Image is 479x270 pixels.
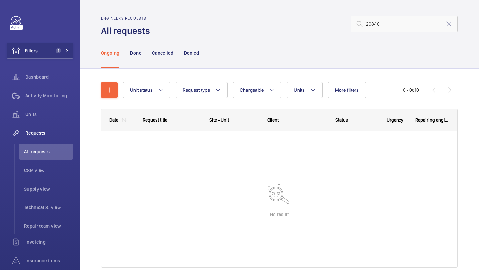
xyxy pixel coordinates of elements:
[335,87,359,93] span: More filters
[387,117,403,123] span: Urgency
[351,16,458,32] input: Search by request number or quote number
[240,87,264,93] span: Chargeable
[25,239,73,245] span: Invoicing
[130,87,153,93] span: Unit status
[233,82,282,98] button: Chargeable
[209,117,229,123] span: Site - Unit
[25,111,73,118] span: Units
[101,16,154,21] h2: Engineers requests
[403,88,419,92] span: 0 - 0 0
[7,43,73,59] button: Filters1
[24,186,73,192] span: Supply view
[152,50,173,56] p: Cancelled
[294,87,305,93] span: Units
[24,223,73,229] span: Repair team view
[25,47,38,54] span: Filters
[25,92,73,99] span: Activity Monitoring
[328,82,366,98] button: More filters
[267,117,279,123] span: Client
[25,257,73,264] span: Insurance items
[25,130,73,136] span: Requests
[130,50,141,56] p: Done
[24,148,73,155] span: All requests
[412,87,416,93] span: of
[56,48,61,53] span: 1
[109,117,118,123] div: Date
[287,82,322,98] button: Units
[176,82,228,98] button: Request type
[143,117,167,123] span: Request title
[184,50,199,56] p: Denied
[25,74,73,80] span: Dashboard
[335,117,348,123] span: Status
[183,87,210,93] span: Request type
[101,25,154,37] h1: All requests
[415,117,449,123] span: Repairing engineer
[24,167,73,174] span: CSM view
[101,50,119,56] p: Ongoing
[24,204,73,211] span: Technical S. view
[123,82,170,98] button: Unit status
